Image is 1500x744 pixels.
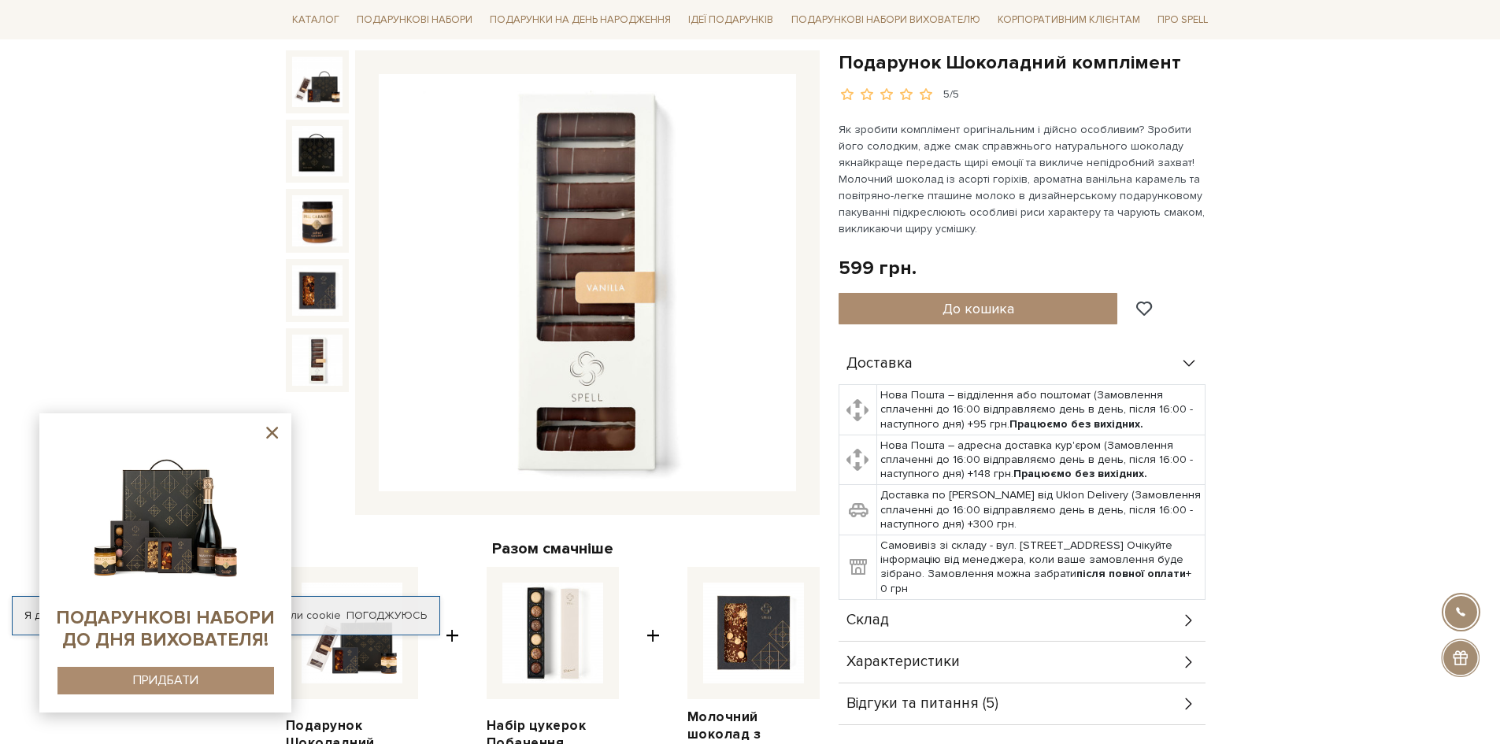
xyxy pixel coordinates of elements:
a: Подарунки на День народження [483,8,677,32]
td: Нова Пошта – відділення або поштомат (Замовлення сплаченні до 16:00 відправляємо день в день, піс... [877,385,1206,435]
a: Корпоративним клієнтам [991,6,1146,33]
button: До кошика [839,293,1118,324]
img: Подарунок Шоколадний комплімент [379,74,796,491]
div: 5/5 [943,87,959,102]
img: Подарунок Шоколадний комплімент [292,195,343,246]
img: Подарунок Шоколадний комплімент [292,57,343,107]
a: Каталог [286,8,346,32]
img: Подарунок Шоколадний комплімент [292,265,343,316]
p: Як зробити комплімент оригінальним і дійсно особливим? Зробити його солодким, адже смак справжньо... [839,121,1208,237]
a: Погоджуюсь [346,609,427,623]
td: Нова Пошта – адресна доставка кур'єром (Замовлення сплаченні до 16:00 відправляємо день в день, п... [877,435,1206,485]
span: Відгуки та питання (5) [846,697,998,711]
a: Про Spell [1151,8,1214,32]
a: Подарункові набори [350,8,479,32]
b: Працюємо без вихідних. [1013,467,1147,480]
td: Доставка по [PERSON_NAME] від Uklon Delivery (Замовлення сплаченні до 16:00 відправляємо день в д... [877,485,1206,535]
div: 599 грн. [839,256,917,280]
b: після повної оплати [1076,567,1186,580]
img: Набір цукерок Побачення наосліп [502,583,603,683]
b: Працюємо без вихідних. [1009,417,1143,431]
img: Молочний шоколад з солоною карамеллю [703,583,804,683]
a: Подарункові набори вихователю [785,6,987,33]
td: Самовивіз зі складу - вул. [STREET_ADDRESS] Очікуйте інформацію від менеджера, коли ваше замовлен... [877,535,1206,600]
span: Доставка [846,357,913,371]
span: До кошика [943,300,1014,317]
h1: Подарунок Шоколадний комплімент [839,50,1215,75]
img: Подарунок Шоколадний комплімент [292,126,343,176]
img: Подарунок Шоколадний комплімент [292,335,343,385]
img: Подарунок Шоколадний комплімент [302,583,402,683]
span: Склад [846,613,889,627]
div: Я дозволяю [DOMAIN_NAME] використовувати [13,609,439,623]
a: Ідеї подарунків [682,8,780,32]
a: файли cookie [269,609,341,622]
span: Характеристики [846,655,960,669]
div: Разом смачніше [286,539,820,559]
